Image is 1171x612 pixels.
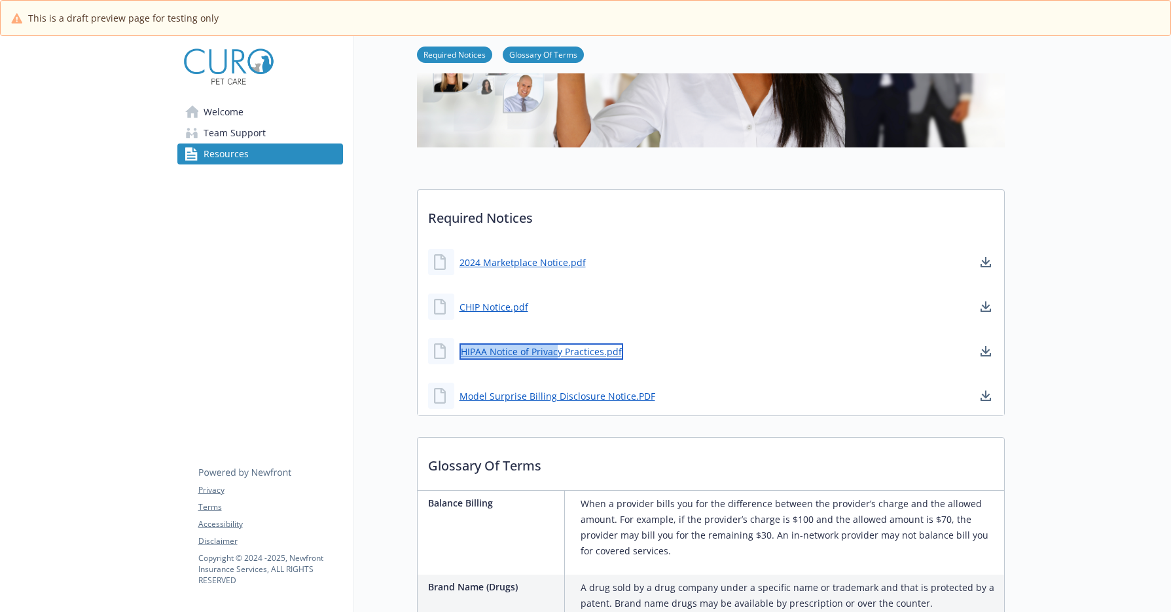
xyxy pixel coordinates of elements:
[459,256,586,269] a: 2024 Marketplace Notice.pdf
[177,123,343,143] a: Team Support
[198,518,342,530] a: Accessibility
[503,48,584,60] a: Glossary Of Terms
[978,388,994,404] a: download document
[978,254,994,270] a: download document
[198,552,342,586] p: Copyright © 2024 - 2025 , Newfront Insurance Services, ALL RIGHTS RESERVED
[459,389,655,403] a: Model Surprise Billing Disclosure Notice.PDF
[978,299,994,315] a: download document
[418,438,1004,486] p: Glossary Of Terms
[417,48,492,60] a: Required Notices
[177,143,343,164] a: Resources
[581,580,999,611] p: A drug sold by a drug company under a specific name or trademark and that is protected by a paten...
[418,190,1004,239] p: Required Notices
[204,123,266,143] span: Team Support
[428,496,559,510] p: Balance Billing
[198,501,342,513] a: Terms
[28,11,219,25] span: This is a draft preview page for testing only
[204,143,249,164] span: Resources
[459,300,528,314] a: CHIP Notice.pdf
[177,102,343,123] a: Welcome
[581,496,999,559] p: When a provider bills you for the difference between the provider’s charge and the allowed amount...
[978,343,994,359] a: download document
[459,343,623,360] a: HIPAA Notice of Privacy Practices.pdf
[198,535,342,547] a: Disclaimer
[428,580,559,594] p: Brand Name (Drugs)
[198,484,342,496] a: Privacy
[204,102,243,123] span: Welcome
